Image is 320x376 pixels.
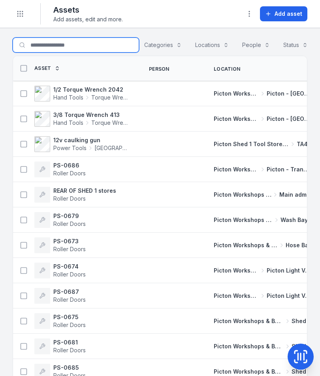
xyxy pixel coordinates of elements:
[53,220,86,227] span: Roller Doors
[214,342,312,350] a: Picton Workshops & BaysShed 4
[214,165,312,173] a: Picton Workshops & BaysPicton - Transmission Bay
[267,267,312,274] span: Picton Light Vehicle Bay
[53,111,130,119] strong: 3/8 Torque Wrench 413
[91,94,130,102] span: Torque Wrench
[91,119,130,127] span: Torque Wrench
[53,212,86,220] strong: PS-0679
[53,246,86,252] span: Roller Doors
[34,65,51,71] span: Asset
[34,263,86,278] a: PS-0674Roller Doors
[34,111,130,127] a: 3/8 Torque Wrench 413Hand ToolsTorque Wrench
[214,368,284,376] span: Picton Workshops & Bays
[94,144,130,152] span: [GEOGRAPHIC_DATA]
[53,195,86,202] span: Roller Doors
[190,38,234,53] button: Locations
[267,115,312,123] span: Picton - [GEOGRAPHIC_DATA]
[53,144,87,152] span: Power Tools
[34,237,86,253] a: PS-0673Roller Doors
[214,216,273,224] span: Picton Workshops & Bays
[53,237,86,245] strong: PS-0673
[267,292,312,300] span: Picton Light Vehicle Bay
[292,368,312,376] span: Shed 4
[278,38,313,53] button: Status
[214,267,312,274] a: Picton Workshops & BaysPicton Light Vehicle Bay
[53,263,86,271] strong: PS-0674
[214,115,312,123] a: Picton Workshops & BaysPicton - [GEOGRAPHIC_DATA]
[214,90,259,98] span: Picton Workshops & Bays
[214,368,312,376] a: Picton Workshops & BaysShed 4
[292,317,312,325] span: Shed 4
[275,10,302,18] span: Add asset
[53,187,116,195] strong: REAR OF SHED 1 stores
[53,364,86,372] strong: PS-0685
[214,241,312,249] a: Picton Workshops & BaysHose Bay
[53,86,130,94] strong: 1/2 Torque Wrench 2042
[280,216,312,224] span: Wash Bay 1
[214,267,259,274] span: Picton Workshops & Bays
[297,140,312,148] span: TA44
[34,313,86,329] a: PS-0675Roller Doors
[34,162,86,177] a: PS-0686Roller Doors
[139,38,187,53] button: Categories
[53,347,86,353] span: Roller Doors
[214,191,271,199] span: Picton Workshops & Bays
[53,4,123,15] h2: Assets
[53,162,86,169] strong: PS-0686
[214,292,259,300] span: Picton Workshops & Bays
[34,65,60,71] a: Asset
[214,342,284,350] span: Picton Workshops & Bays
[53,338,86,346] strong: PS-0681
[34,338,86,354] a: PS-0681Roller Doors
[286,241,312,249] span: Hose Bay
[34,86,130,102] a: 1/2 Torque Wrench 2042Hand ToolsTorque Wrench
[53,271,86,278] span: Roller Doors
[214,216,312,224] a: Picton Workshops & BaysWash Bay 1
[34,288,86,304] a: PS-0687Roller Doors
[214,66,240,72] span: Location
[214,317,312,325] a: Picton Workshops & BaysShed 4
[214,165,259,173] span: Picton Workshops & Bays
[149,66,169,72] span: Person
[34,212,86,228] a: PS-0679Roller Doors
[53,288,86,296] strong: PS-0687
[34,187,116,203] a: REAR OF SHED 1 storesRoller Doors
[53,321,86,328] span: Roller Doors
[13,6,28,21] button: Toggle navigation
[53,94,83,102] span: Hand Tools
[34,136,130,152] a: 12v caulking gunPower Tools[GEOGRAPHIC_DATA]
[267,165,312,173] span: Picton - Transmission Bay
[237,38,275,53] button: People
[214,90,312,98] a: Picton Workshops & BaysPicton - [GEOGRAPHIC_DATA]
[260,6,307,21] button: Add asset
[53,296,86,303] span: Roller Doors
[214,140,312,148] a: Picton Shed 1 Tool Store (Storage)TA44
[214,115,259,123] span: Picton Workshops & Bays
[214,140,289,148] span: Picton Shed 1 Tool Store (Storage)
[214,191,312,199] a: Picton Workshops & BaysMain admin
[214,317,284,325] span: Picton Workshops & Bays
[214,292,312,300] a: Picton Workshops & BaysPicton Light Vehicle Bay
[214,241,278,249] span: Picton Workshops & Bays
[279,191,312,199] span: Main admin
[53,136,130,144] strong: 12v caulking gun
[267,90,312,98] span: Picton - [GEOGRAPHIC_DATA]
[53,313,86,321] strong: PS-0675
[53,170,86,177] span: Roller Doors
[53,15,123,23] span: Add assets, edit and more.
[292,342,312,350] span: Shed 4
[53,119,83,127] span: Hand Tools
